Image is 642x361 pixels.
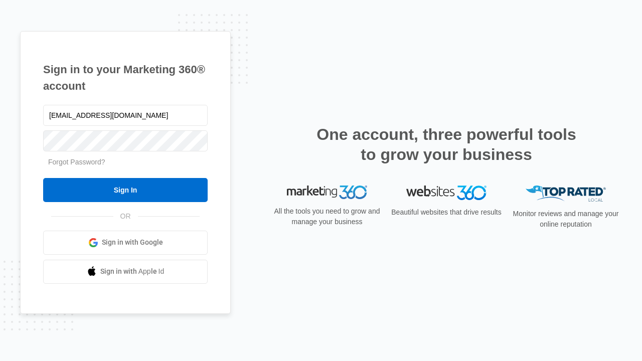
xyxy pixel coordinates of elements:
[43,61,208,94] h1: Sign in to your Marketing 360® account
[287,186,367,200] img: Marketing 360
[100,266,165,277] span: Sign in with Apple Id
[406,186,487,200] img: Websites 360
[43,178,208,202] input: Sign In
[113,211,138,222] span: OR
[102,237,163,248] span: Sign in with Google
[510,209,622,230] p: Monitor reviews and manage your online reputation
[271,206,383,227] p: All the tools you need to grow and manage your business
[526,186,606,202] img: Top Rated Local
[43,260,208,284] a: Sign in with Apple Id
[313,124,579,164] h2: One account, three powerful tools to grow your business
[390,207,503,218] p: Beautiful websites that drive results
[43,105,208,126] input: Email
[48,158,105,166] a: Forgot Password?
[43,231,208,255] a: Sign in with Google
